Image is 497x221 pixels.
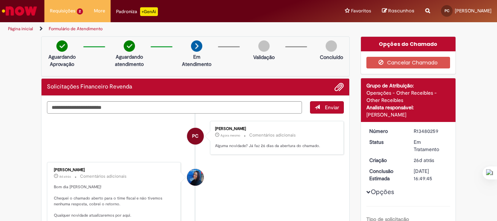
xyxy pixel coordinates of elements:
[361,37,456,51] div: Opções do Chamado
[59,174,71,179] span: 8d atrás
[366,57,450,68] button: Cancelar Chamado
[366,104,450,111] div: Analista responsável:
[59,174,71,179] time: 22/09/2025 11:15:44
[94,7,105,15] span: More
[44,53,80,68] p: Aguardando Aprovação
[382,8,414,15] a: Rascunhos
[215,143,336,149] p: Alguma novidade? Já faz 26 dias da abertura do chamado.
[366,82,450,89] div: Grupo de Atribuição:
[140,7,158,16] p: +GenAi
[388,7,414,14] span: Rascunhos
[258,40,270,52] img: img-circle-grey.png
[8,26,33,32] a: Página inicial
[320,54,343,61] p: Concluído
[414,138,448,153] div: Em Tratamento
[80,173,127,179] small: Comentários adicionais
[325,104,339,111] span: Enviar
[414,127,448,135] div: R13480259
[179,53,214,68] p: Em Atendimento
[445,8,449,13] span: PC
[351,7,371,15] span: Favoritos
[364,157,409,164] dt: Criação
[414,157,434,163] span: 26d atrás
[310,101,344,114] button: Enviar
[47,84,132,90] h2: Solicitações Financeiro Revenda Histórico de tíquete
[364,127,409,135] dt: Número
[112,53,147,68] p: Aguardando atendimento
[364,138,409,146] dt: Status
[334,82,344,92] button: Adicionar anexos
[192,127,199,145] span: PC
[49,26,103,32] a: Formulário de Atendimento
[187,169,204,186] div: Luana Albuquerque
[253,54,275,61] p: Validação
[366,111,450,118] div: [PERSON_NAME]
[220,133,240,138] time: 29/09/2025 18:00:27
[326,40,337,52] img: img-circle-grey.png
[455,8,492,14] span: [PERSON_NAME]
[414,157,448,164] div: 04/09/2025 11:00:30
[364,167,409,182] dt: Conclusão Estimada
[47,101,302,114] textarea: Digite sua mensagem aqui...
[220,133,240,138] span: Agora mesmo
[54,168,175,172] div: [PERSON_NAME]
[50,7,75,15] span: Requisições
[77,8,83,15] span: 2
[191,40,202,52] img: arrow-next.png
[116,7,158,16] div: Padroniza
[366,89,450,104] div: Operações - Other Receibles - Other Receibles
[124,40,135,52] img: check-circle-green.png
[215,127,336,131] div: [PERSON_NAME]
[414,157,434,163] time: 04/09/2025 11:00:30
[249,132,296,138] small: Comentários adicionais
[414,167,448,182] div: [DATE] 16:49:45
[1,4,38,18] img: ServiceNow
[56,40,68,52] img: check-circle-green.png
[5,22,326,36] ul: Trilhas de página
[187,128,204,145] div: Pedro Campelo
